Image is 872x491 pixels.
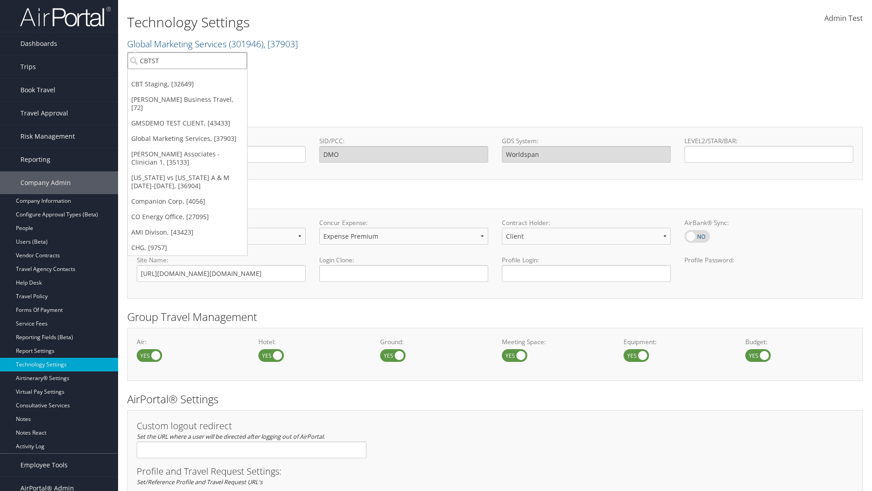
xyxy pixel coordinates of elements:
[137,421,367,431] h3: Custom logout redirect
[128,131,247,146] a: Global Marketing Services, [37903]
[128,209,247,225] a: CO Energy Office, [27095]
[128,240,247,256] a: CHG, [9757]
[127,190,863,205] h2: Online Booking Tool
[229,38,263,50] span: ( 301946 )
[20,79,55,101] span: Book Travel
[137,467,853,476] h3: Profile and Travel Request Settings:
[128,115,247,131] a: GMSDEMO TEST CLIENT, [43433]
[502,337,610,346] label: Meeting Space:
[20,102,68,125] span: Travel Approval
[502,256,671,281] label: Profile Login:
[20,148,50,171] span: Reporting
[624,337,732,346] label: Equipment:
[258,337,367,346] label: Hotel:
[380,337,488,346] label: Ground:
[127,38,298,50] a: Global Marketing Services
[263,38,298,50] span: , [ 37903 ]
[137,337,245,346] label: Air:
[20,32,57,55] span: Dashboards
[502,265,671,282] input: Profile Login:
[684,218,853,227] label: AirBank® Sync:
[20,6,111,27] img: airportal-logo.png
[127,108,856,124] h2: GDS
[137,256,306,265] label: Site Name:
[20,171,71,194] span: Company Admin
[20,125,75,148] span: Risk Management
[128,76,247,92] a: CBT Staging, [32649]
[502,218,671,227] label: Contract Holder:
[137,432,325,441] em: Set the URL where a user will be directed after logging out of AirPortal.
[128,170,247,194] a: [US_STATE] vs [US_STATE] A & M [DATE]-[DATE], [36904]
[502,136,671,145] label: GDS System:
[745,337,853,346] label: Budget:
[684,256,853,281] label: Profile Password:
[127,391,863,407] h2: AirPortal® Settings
[684,136,853,145] label: LEVEL2/STAR/BAR:
[128,146,247,170] a: [PERSON_NAME] Associates - Clinician 1, [35133]
[20,454,68,476] span: Employee Tools
[20,55,36,78] span: Trips
[824,5,863,33] a: Admin Test
[127,309,863,325] h2: Group Travel Management
[319,136,488,145] label: SID/PCC:
[319,256,488,265] label: Login Clone:
[319,218,488,227] label: Concur Expense:
[128,194,247,209] a: Companion Corp, [4056]
[128,92,247,115] a: [PERSON_NAME] Business Travel, [72]
[684,230,710,243] label: AirBank® Sync
[128,225,247,240] a: AMI Divison, [43423]
[128,52,247,69] input: Search Accounts
[137,478,263,486] em: Set/Reference Profile and Travel Request URL's
[127,13,618,32] h1: Technology Settings
[824,13,863,23] span: Admin Test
